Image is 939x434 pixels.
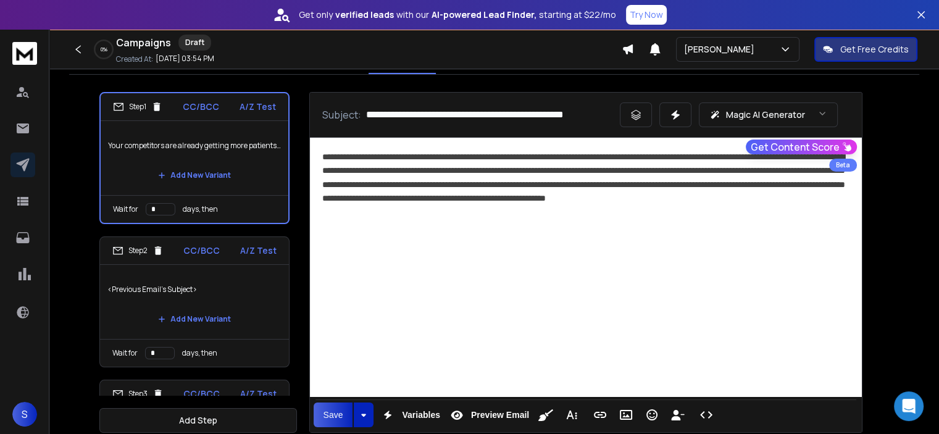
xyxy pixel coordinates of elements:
p: Try Now [630,9,663,21]
p: days, then [182,348,217,358]
p: CC/BCC [183,101,219,113]
li: Step2CC/BCCA/Z Test<Previous Email's Subject>Add New VariantWait fordays, then [99,236,290,367]
p: A/Z Test [240,244,277,257]
span: Variables [399,410,443,420]
p: Get only with our starting at $22/mo [299,9,616,21]
button: Add New Variant [148,163,241,188]
p: Created At: [116,54,153,64]
button: S [12,402,37,427]
button: Code View [695,403,718,427]
p: CC/BCC [183,244,220,257]
strong: verified leads [335,9,394,21]
p: Wait for [112,348,138,358]
p: CC/BCC [183,388,220,400]
button: Insert Image (Ctrl+P) [614,403,638,427]
p: A/Z Test [240,388,277,400]
button: Magic AI Generator [699,102,838,127]
div: Step 3 [112,388,164,399]
button: Get Free Credits [814,37,917,62]
button: Try Now [626,5,667,25]
p: <Previous Email's Subject> [107,272,282,307]
div: Step 2 [112,245,164,256]
div: Beta [829,159,857,172]
p: Your competitors are already getting more patients 🦷 [108,128,281,163]
button: Preview Email [445,403,532,427]
div: Draft [178,35,211,51]
button: Clean HTML [534,403,557,427]
button: Emoticons [640,403,664,427]
p: Subject: [322,107,361,122]
p: [PERSON_NAME] [684,43,759,56]
p: days, then [183,204,218,214]
h1: Campaigns [116,35,171,50]
li: Step1CC/BCCA/Z TestYour competitors are already getting more patients 🦷Add New VariantWait forday... [99,92,290,224]
button: Get Content Score [746,140,857,154]
div: Step 1 [113,101,162,112]
p: 0 % [101,46,107,53]
button: Variables [376,403,443,427]
span: Preview Email [469,410,532,420]
p: [DATE] 03:54 PM [156,54,214,64]
strong: AI-powered Lead Finder, [432,9,536,21]
button: Insert Link (Ctrl+K) [588,403,612,427]
p: Magic AI Generator [725,109,804,121]
button: Add New Variant [148,307,241,332]
p: A/Z Test [240,101,276,113]
p: Get Free Credits [840,43,909,56]
button: Insert Unsubscribe Link [666,403,690,427]
button: More Text [560,403,583,427]
img: logo [12,42,37,65]
div: Open Intercom Messenger [894,391,924,421]
button: Add Step [99,408,297,433]
p: Wait for [113,204,138,214]
button: Save [314,403,353,427]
